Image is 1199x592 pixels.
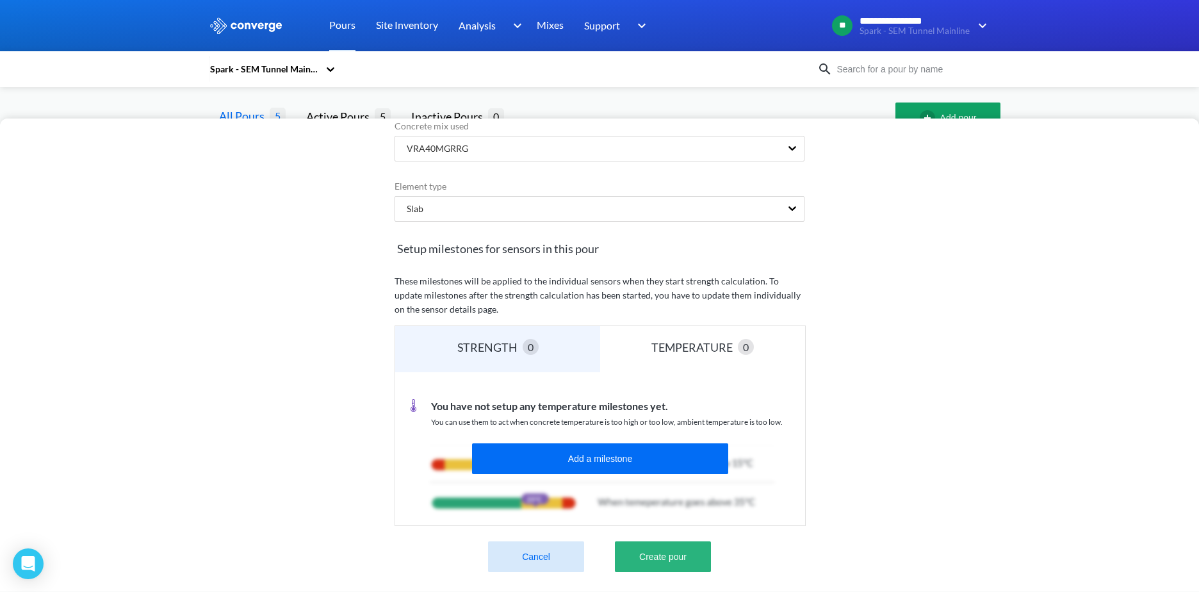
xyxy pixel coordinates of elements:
[743,339,749,355] span: 0
[209,17,283,34] img: logo_ewhite.svg
[817,62,833,77] img: icon-search.svg
[395,119,804,133] label: Concrete mix used
[431,416,783,429] p: You can use them to act when concrete temperature is too high or too low, ambient temperature is ...
[528,339,534,355] span: 0
[505,18,525,33] img: downArrow.svg
[395,240,804,258] span: Setup milestones for sensors in this pour
[472,443,728,474] button: Add a milestone
[459,17,496,33] span: Analysis
[457,338,523,356] div: STRENGTH
[629,18,649,33] img: downArrow.svg
[970,18,990,33] img: downArrow.svg
[13,548,44,579] div: Open Intercom Messenger
[395,274,804,317] p: These milestones will be applied to the individual sensors when they start strength calculation. ...
[584,17,620,33] span: Support
[395,179,804,193] label: Element type
[396,142,468,156] div: VRA40MGRRG
[396,202,423,216] div: Slab
[651,338,738,356] div: TEMPERATURE
[860,26,970,36] span: Spark - SEM Tunnel Mainline
[615,541,711,572] button: Create pour
[833,62,988,76] input: Search for a pour by name
[488,541,584,572] button: Cancel
[431,400,668,412] span: You have not setup any temperature milestones yet.
[209,62,319,76] div: Spark - SEM Tunnel Mainline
